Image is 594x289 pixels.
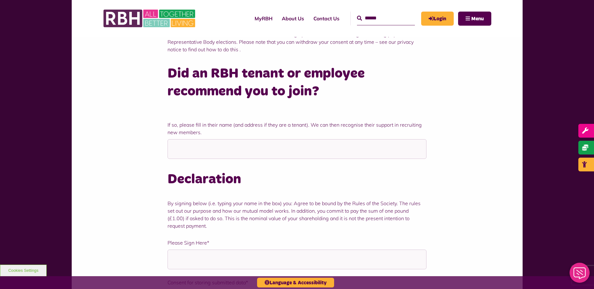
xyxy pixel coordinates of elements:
[168,121,426,136] label: If so, please fill in their name (and address if they are a tenant). We can then recognise their ...
[168,200,426,230] p: By signing below (i.e. typing your name in the box) you: Agree to be bound by the Rules of the So...
[471,16,484,21] span: Menu
[566,261,594,289] iframe: Netcall Web Assistant for live chat
[421,12,454,26] a: MyRBH
[168,239,426,246] label: Please Sign Here
[103,6,197,31] img: RBH
[257,278,334,287] button: Language & Accessibility
[309,10,344,27] a: Contact Us
[168,65,426,100] h2: Did an RBH tenant or employee recommend you to join?
[168,170,426,188] h2: Declaration
[277,10,309,27] a: About Us
[458,12,491,26] button: Navigation
[250,10,277,27] a: MyRBH
[357,12,415,25] input: Search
